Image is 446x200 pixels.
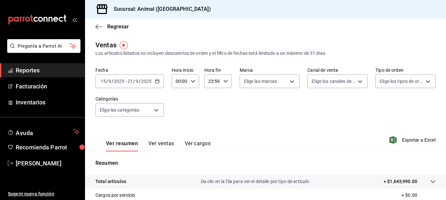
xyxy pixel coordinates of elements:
[100,79,106,84] input: --
[391,136,436,144] button: Exportar a Excel
[95,159,436,167] p: Resumen
[307,68,368,72] label: Canal de venta
[95,178,126,185] p: Total artículos
[8,191,79,197] span: Sugerir nueva función
[111,79,113,84] span: /
[16,82,79,91] span: Facturación
[107,23,129,30] span: Regresar
[106,140,211,151] div: navigation tabs
[127,79,133,84] input: --
[172,68,199,72] label: Hora inicio
[141,79,152,84] input: ----
[120,41,128,49] img: Tooltip marker
[16,159,79,168] span: [PERSON_NAME]
[113,79,125,84] input: ----
[135,79,139,84] input: --
[16,98,79,107] span: Inventarios
[201,178,309,185] p: Da clic en la fila para ver el detalle por tipo de artículo
[72,17,77,22] button: open_drawer_menu
[16,143,79,152] span: Recomienda Parrot
[139,79,141,84] span: /
[204,68,232,72] label: Hora fin
[100,107,140,113] span: Elige las categorías
[185,140,211,151] button: Ver cargos
[108,79,111,84] input: --
[16,66,79,75] span: Reportes
[133,79,135,84] span: /
[240,68,300,72] label: Marca
[16,128,71,136] span: Ayuda
[380,78,423,85] span: Elige los tipos de orden
[106,79,108,84] span: /
[95,23,129,30] button: Regresar
[402,192,436,199] p: + $0.00
[95,40,116,50] div: Ventas
[312,78,355,85] span: Elige los canales de venta
[375,68,436,72] label: Tipo de orden
[95,68,164,72] label: Fecha
[95,97,164,101] label: Categorías
[384,178,417,185] p: + $1,643,990.00
[95,192,135,199] p: Cargos por servicio
[244,78,277,85] span: Elige las marcas
[125,79,127,84] span: -
[18,43,70,50] span: Pregunta a Parrot AI
[95,50,436,57] div: Los artículos listados no incluyen descuentos de orden y el filtro de fechas está limitado a un m...
[106,140,138,151] button: Ver resumen
[109,5,211,13] h3: Sucursal: Animal ([GEOGRAPHIC_DATA])
[148,140,174,151] button: Ver ventas
[7,39,80,53] button: Pregunta a Parrot AI
[5,47,80,54] a: Pregunta a Parrot AI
